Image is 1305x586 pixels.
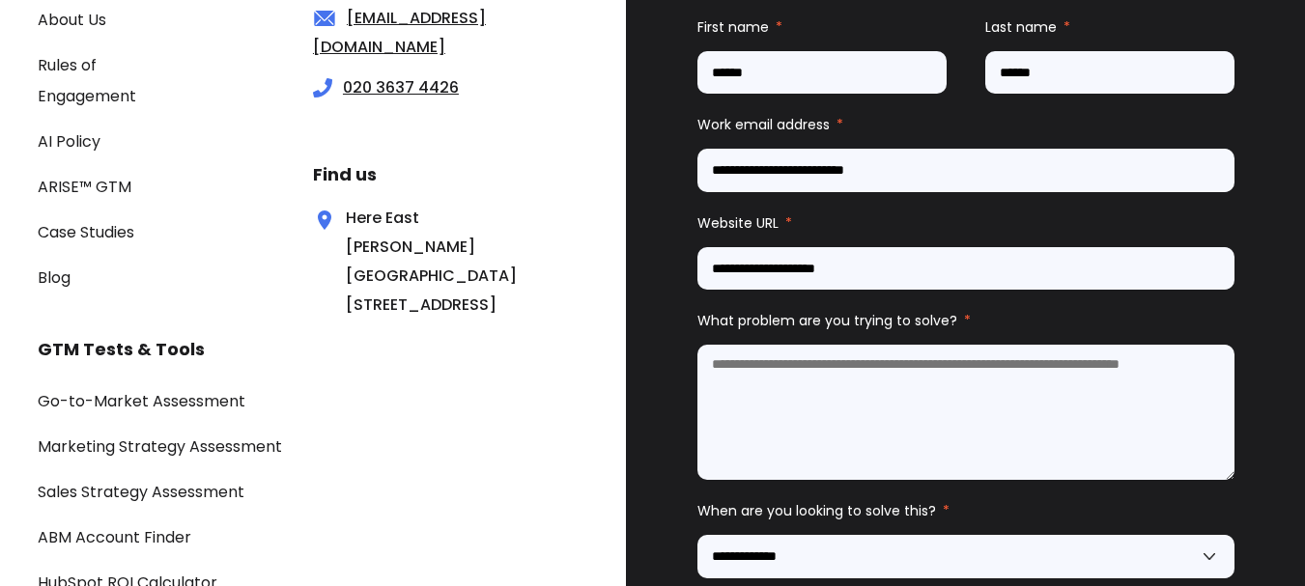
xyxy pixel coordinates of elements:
[697,501,936,520] span: When are you looking to solve this?
[343,76,459,98] a: 020 3637 4426
[697,213,779,233] span: Website URL
[38,130,100,153] a: AI Policy
[697,115,830,134] span: Work email address
[38,526,191,548] a: ABM Account Finder
[697,17,769,37] span: First name
[38,176,131,198] a: ARISE™ GTM
[38,4,196,293] div: Navigation Menu
[697,311,957,330] span: What problem are you trying to solve?
[313,204,469,320] div: Here East [PERSON_NAME] [GEOGRAPHIC_DATA][STREET_ADDRESS]
[985,17,1057,37] span: Last name
[38,266,71,289] a: Blog
[313,160,535,189] h3: Find us
[313,7,486,58] a: [EMAIL_ADDRESS][DOMAIN_NAME]
[38,481,244,503] a: Sales Strategy Assessment
[38,390,245,412] a: Go-to-Market Assessment
[38,221,134,243] a: Case Studies
[38,435,282,458] a: Marketing Strategy Assessment
[38,9,106,31] a: About Us
[38,54,136,107] a: Rules of Engagement
[38,335,534,364] h3: GTM Tests & Tools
